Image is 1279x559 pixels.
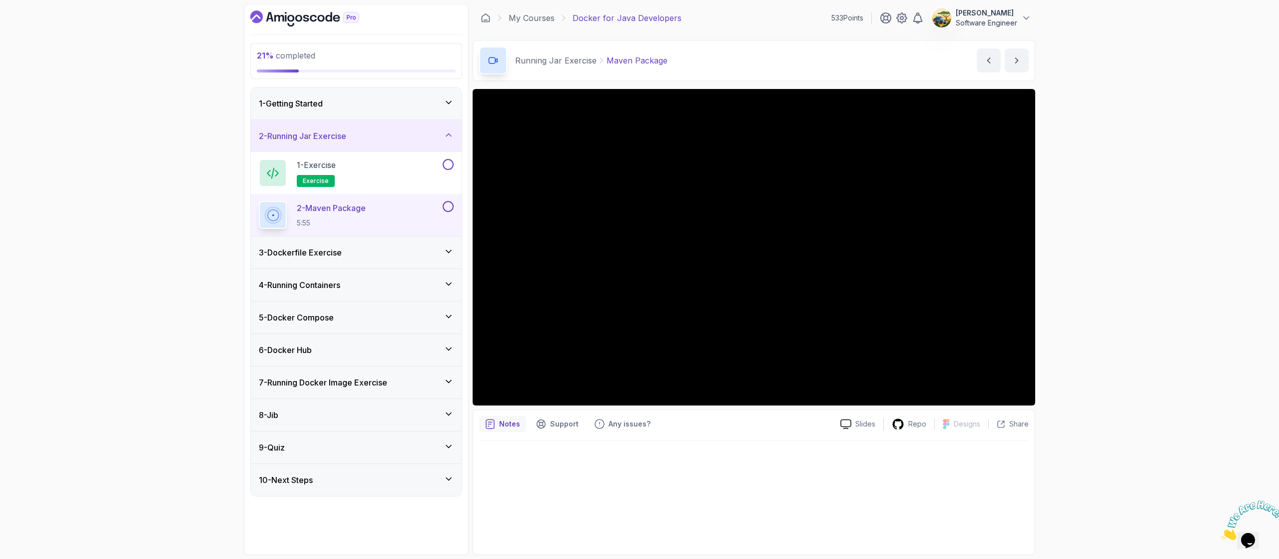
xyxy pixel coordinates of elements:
p: Support [550,419,579,429]
p: Slides [855,419,875,429]
h3: 6 - Docker Hub [259,344,312,356]
button: 5-Docker Compose [251,301,462,333]
h3: 7 - Running Docker Image Exercise [259,376,387,388]
button: 2-Maven Package5:55 [259,201,454,229]
p: Designs [954,419,980,429]
button: 2-Running Jar Exercise [251,120,462,152]
h3: 8 - Jib [259,409,278,421]
span: completed [257,50,315,60]
a: Dashboard [250,10,382,26]
p: 1 - Exercise [297,159,336,171]
p: 533 Points [831,13,863,23]
a: Dashboard [481,13,491,23]
p: [PERSON_NAME] [956,8,1017,18]
button: Support button [530,416,585,432]
p: 5:55 [297,218,366,228]
a: My Courses [509,12,555,24]
button: user profile image[PERSON_NAME]Software Engineer [932,8,1031,28]
a: Slides [832,419,883,429]
button: 1-Getting Started [251,87,462,119]
p: Share [1009,419,1029,429]
button: 8-Jib [251,399,462,431]
p: Any issues? [609,419,650,429]
h3: 1 - Getting Started [259,97,323,109]
h3: 4 - Running Containers [259,279,340,291]
button: Feedback button [589,416,656,432]
p: Docker for Java Developers [573,12,681,24]
p: Repo [908,419,926,429]
button: 1-Exerciseexercise [259,159,454,187]
button: previous content [977,48,1001,72]
button: next content [1005,48,1029,72]
button: notes button [479,416,526,432]
p: Maven Package [607,54,667,66]
button: Share [988,419,1029,429]
img: Chat attention grabber [4,4,66,43]
h3: 3 - Dockerfile Exercise [259,246,342,258]
h3: 5 - Docker Compose [259,311,334,323]
span: 21 % [257,50,274,60]
button: 6-Docker Hub [251,334,462,366]
h3: 2 - Running Jar Exercise [259,130,346,142]
iframe: 2 - Maven Package [473,89,1035,405]
button: 4-Running Containers [251,269,462,301]
p: 2 - Maven Package [297,202,366,214]
button: 3-Dockerfile Exercise [251,236,462,268]
img: user profile image [932,8,951,27]
a: Repo [884,418,934,430]
button: 10-Next Steps [251,464,462,496]
span: exercise [303,177,329,185]
p: Running Jar Exercise [515,54,597,66]
p: Notes [499,419,520,429]
iframe: chat widget [1217,496,1279,544]
h3: 10 - Next Steps [259,474,313,486]
p: Software Engineer [956,18,1017,28]
h3: 9 - Quiz [259,441,285,453]
button: 9-Quiz [251,431,462,463]
button: 7-Running Docker Image Exercise [251,366,462,398]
